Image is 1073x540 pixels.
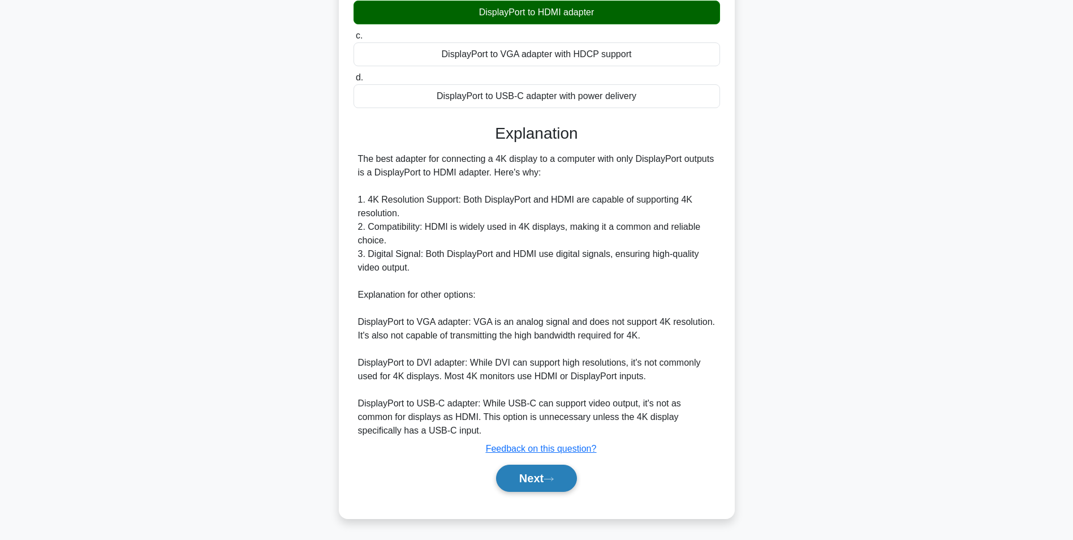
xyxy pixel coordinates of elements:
div: DisplayPort to HDMI adapter [354,1,720,24]
span: d. [356,72,363,82]
button: Next [496,465,577,492]
div: The best adapter for connecting a 4K display to a computer with only DisplayPort outputs is a Dis... [358,152,716,438]
div: DisplayPort to USB-C adapter with power delivery [354,84,720,108]
h3: Explanation [360,124,713,143]
a: Feedback on this question? [486,444,597,453]
div: DisplayPort to VGA adapter with HDCP support [354,42,720,66]
span: c. [356,31,363,40]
